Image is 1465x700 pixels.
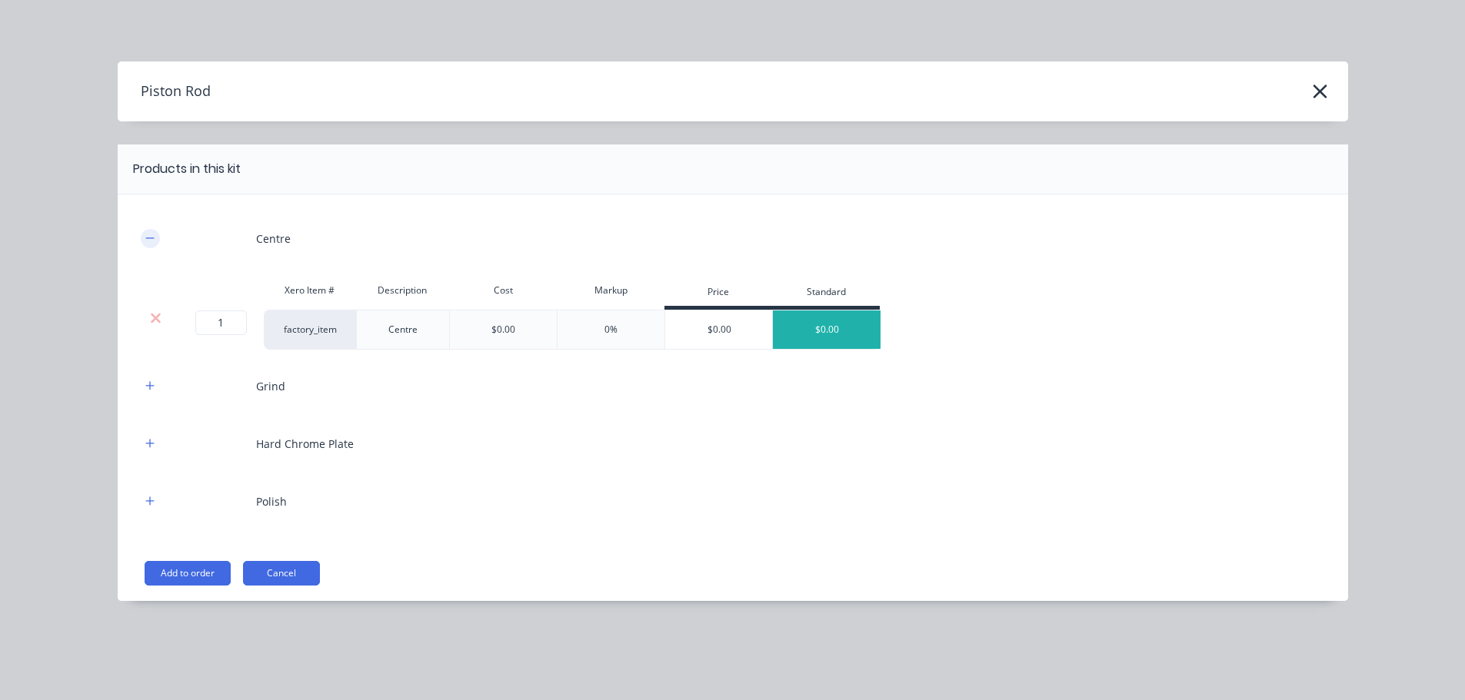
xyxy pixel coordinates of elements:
[491,323,515,337] div: $0.00
[133,160,241,178] div: Products in this kit
[773,310,881,349] div: $0.00
[449,275,557,306] div: Cost
[264,310,356,350] div: factory_item
[145,561,231,586] button: Add to order
[256,378,285,394] div: Grind
[243,561,320,586] button: Cancel
[604,323,618,337] div: 0%
[256,436,354,452] div: Hard Chrome Plate
[118,77,211,106] h4: Piston Rod
[195,310,247,335] input: ?
[356,310,450,350] div: Centre
[557,275,664,306] div: Markup
[256,493,287,509] div: Polish
[356,275,450,306] div: Description
[772,279,880,310] div: Standard
[264,275,356,306] div: Xero Item #
[256,231,291,247] div: Centre
[664,279,772,310] div: Price
[665,310,773,349] div: $0.00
